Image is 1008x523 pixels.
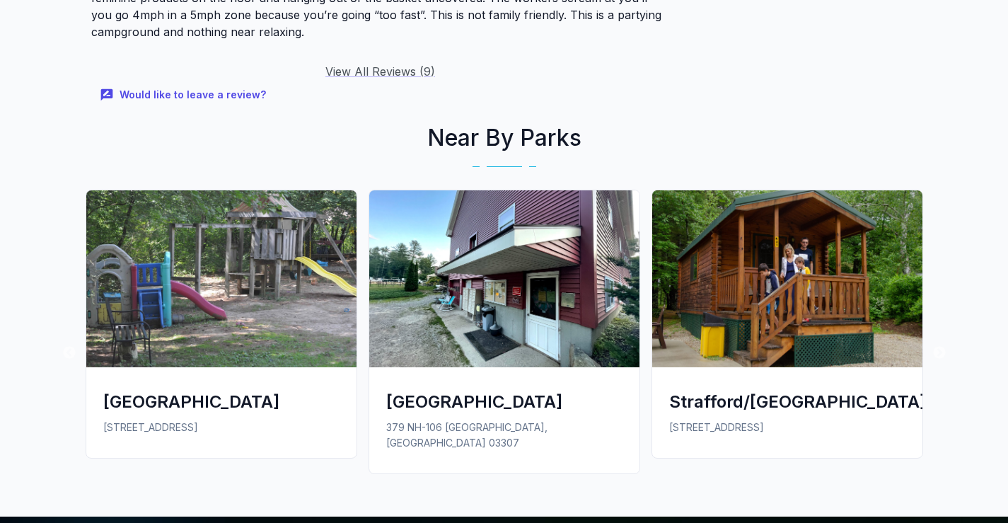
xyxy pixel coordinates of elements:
div: [GEOGRAPHIC_DATA] [103,390,340,413]
div: Strafford/[GEOGRAPHIC_DATA] [669,390,905,413]
button: Next [932,346,946,360]
img: Cascade Campground [369,190,639,367]
a: Strafford/Lake Winnipesaukee South KOAStrafford/[GEOGRAPHIC_DATA][STREET_ADDRESS] [646,190,929,469]
div: [GEOGRAPHIC_DATA] [386,390,622,413]
a: Cascade Campground[GEOGRAPHIC_DATA]379 NH-106 [GEOGRAPHIC_DATA], [GEOGRAPHIC_DATA] 03307 [363,190,646,485]
a: Epsom Valley Campground[GEOGRAPHIC_DATA][STREET_ADDRESS] [80,190,363,469]
p: [STREET_ADDRESS] [103,420,340,435]
img: Epsom Valley Campground [86,190,357,367]
button: Would like to leave a review? [91,80,277,110]
p: [STREET_ADDRESS] [669,420,905,435]
p: 379 NH-106 [GEOGRAPHIC_DATA], [GEOGRAPHIC_DATA] 03307 [386,420,622,451]
h2: Near By Parks [80,121,929,155]
a: View All Reviews (9) [325,64,435,79]
img: Strafford/Lake Winnipesaukee South KOA [652,190,922,367]
button: Previous [62,346,76,360]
